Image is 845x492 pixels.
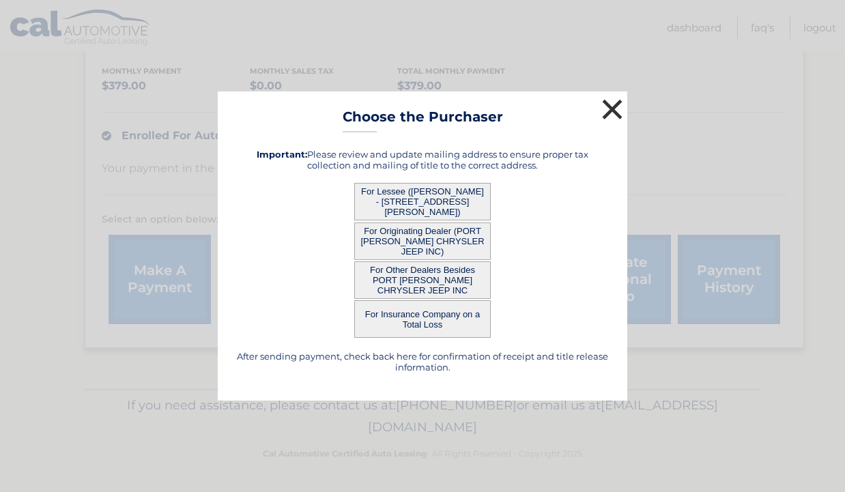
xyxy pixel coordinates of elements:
button: × [599,96,626,123]
h3: Choose the Purchaser [343,108,503,132]
h5: Please review and update mailing address to ensure proper tax collection and mailing of title to ... [235,149,610,171]
button: For Originating Dealer (PORT [PERSON_NAME] CHRYSLER JEEP INC) [354,222,491,260]
button: For Insurance Company on a Total Loss [354,300,491,338]
strong: Important: [257,149,307,160]
h5: After sending payment, check back here for confirmation of receipt and title release information. [235,351,610,373]
button: For Other Dealers Besides PORT [PERSON_NAME] CHRYSLER JEEP INC [354,261,491,299]
button: For Lessee ([PERSON_NAME] - [STREET_ADDRESS][PERSON_NAME]) [354,183,491,220]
